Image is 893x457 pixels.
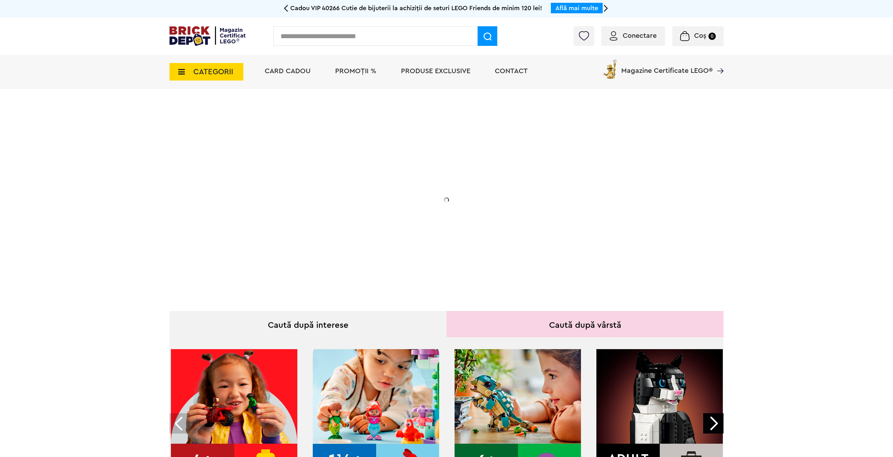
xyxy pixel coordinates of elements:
[623,32,657,39] span: Conectare
[193,68,233,76] span: CATEGORII
[708,33,716,40] small: 0
[713,58,724,65] a: Magazine Certificate LEGO®
[621,58,713,74] span: Magazine Certificate LEGO®
[446,311,724,337] div: Caută după vârstă
[265,68,311,75] a: Card Cadou
[694,32,706,39] span: Coș
[610,32,657,39] a: Conectare
[555,5,598,11] a: Află mai multe
[290,5,542,11] span: Cadou VIP 40266 Cutie de bijuterii la achiziții de seturi LEGO Friends de minim 120 lei!
[495,68,528,75] a: Contact
[219,236,359,245] div: Află detalii
[219,191,359,220] h2: Seria de sărbători: Fantomă luminoasă. Promoția este valabilă în perioada [DATE] - [DATE].
[219,159,359,184] h1: Cadou VIP 40772
[169,311,446,337] div: Caută după interese
[335,68,376,75] a: PROMOȚII %
[401,68,470,75] a: Produse exclusive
